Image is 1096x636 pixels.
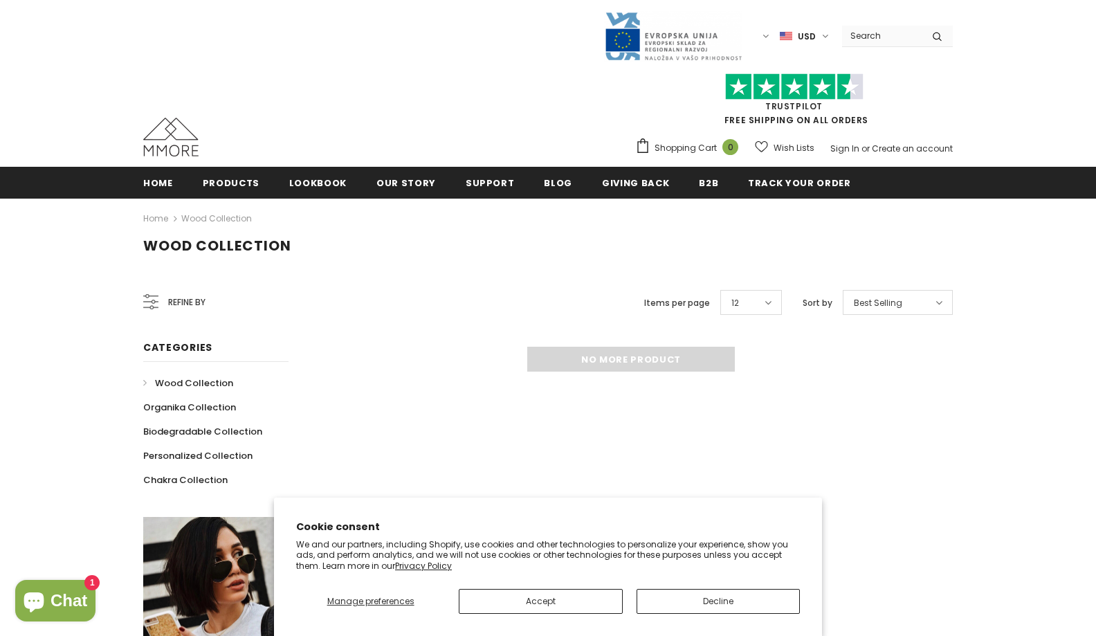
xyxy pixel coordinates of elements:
[861,143,870,154] span: or
[803,296,832,310] label: Sort by
[155,376,233,390] span: Wood Collection
[143,401,236,414] span: Organika Collection
[395,560,452,572] a: Privacy Policy
[466,176,515,190] span: support
[143,468,228,492] a: Chakra Collection
[798,30,816,44] span: USD
[765,100,823,112] a: Trustpilot
[289,176,347,190] span: Lookbook
[459,589,622,614] button: Accept
[635,80,953,126] span: FREE SHIPPING ON ALL ORDERS
[602,167,669,198] a: Giving back
[544,176,572,190] span: Blog
[830,143,859,154] a: Sign In
[203,167,259,198] a: Products
[655,141,717,155] span: Shopping Cart
[296,520,800,534] h2: Cookie consent
[143,419,262,444] a: Biodegradable Collection
[181,212,252,224] a: Wood Collection
[731,296,739,310] span: 12
[143,444,253,468] a: Personalized Collection
[203,176,259,190] span: Products
[143,449,253,462] span: Personalized Collection
[143,340,212,354] span: Categories
[143,473,228,487] span: Chakra Collection
[842,26,922,46] input: Search Site
[644,296,710,310] label: Items per page
[143,167,173,198] a: Home
[143,371,233,395] a: Wood Collection
[143,236,291,255] span: Wood Collection
[722,139,738,155] span: 0
[774,141,814,155] span: Wish Lists
[637,589,800,614] button: Decline
[289,167,347,198] a: Lookbook
[635,138,745,158] a: Shopping Cart 0
[376,176,436,190] span: Our Story
[544,167,572,198] a: Blog
[143,176,173,190] span: Home
[168,295,205,310] span: Refine by
[780,30,792,42] img: USD
[604,11,742,62] img: Javni Razpis
[602,176,669,190] span: Giving back
[143,395,236,419] a: Organika Collection
[143,118,199,156] img: MMORE Cases
[296,589,445,614] button: Manage preferences
[725,73,864,100] img: Trust Pilot Stars
[872,143,953,154] a: Create an account
[748,167,850,198] a: Track your order
[376,167,436,198] a: Our Story
[296,539,800,572] p: We and our partners, including Shopify, use cookies and other technologies to personalize your ex...
[604,30,742,42] a: Javni Razpis
[699,167,718,198] a: B2B
[143,425,262,438] span: Biodegradable Collection
[466,167,515,198] a: support
[143,210,168,227] a: Home
[755,136,814,160] a: Wish Lists
[327,595,414,607] span: Manage preferences
[11,580,100,625] inbox-online-store-chat: Shopify online store chat
[699,176,718,190] span: B2B
[854,296,902,310] span: Best Selling
[748,176,850,190] span: Track your order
